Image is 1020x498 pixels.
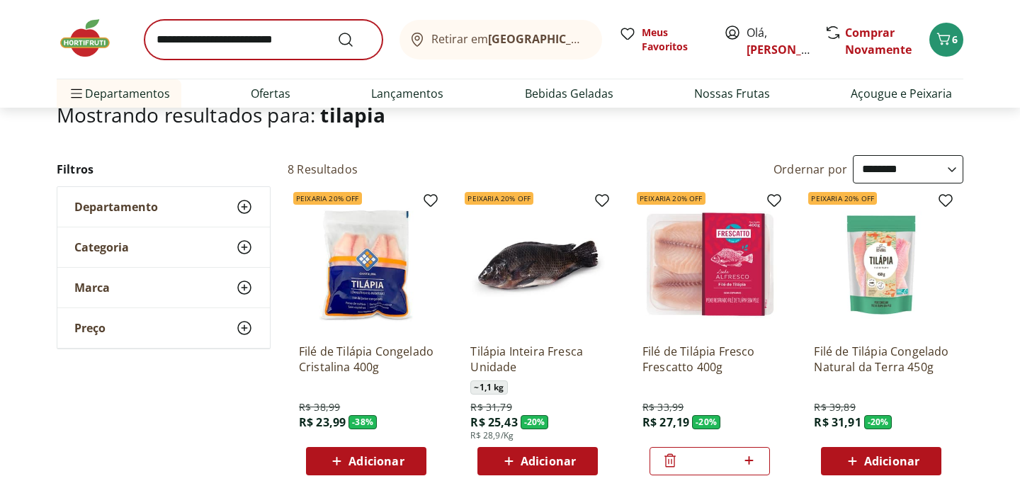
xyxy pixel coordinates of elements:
span: Adicionar [521,455,576,467]
button: Preço [57,308,270,348]
input: search [144,20,382,60]
span: Meus Favoritos [642,26,707,54]
span: R$ 25,43 [470,414,517,430]
h1: Mostrando resultados para: [57,103,963,126]
img: Hortifruti [57,17,127,60]
span: ~ 1,1 kg [470,380,507,395]
button: Adicionar [306,447,426,475]
span: - 20 % [692,415,720,429]
a: Meus Favoritos [619,26,707,54]
button: Marca [57,268,270,307]
a: Açougue e Peixaria [851,85,952,102]
label: Ordernar por [773,162,847,177]
span: Peixaria 20% OFF [637,192,705,205]
button: Submit Search [337,31,371,48]
img: Tilápia Inteira Fresca Unidade [470,198,605,332]
button: Menu [68,77,85,111]
button: Adicionar [821,447,941,475]
button: Retirar em[GEOGRAPHIC_DATA]/[GEOGRAPHIC_DATA] [399,20,602,60]
img: Filé de Tilápia Congelado Cristalina 400g [299,198,433,332]
span: Departamentos [68,77,170,111]
span: 6 [952,33,958,46]
img: Filé de Tilápia Congelado Natural da Terra 450g [814,198,948,332]
a: [PERSON_NAME] [747,42,839,57]
a: Filé de Tilápia Fresco Frescatto 400g [642,344,777,375]
span: Departamento [74,200,158,214]
button: Categoria [57,227,270,267]
span: R$ 31,79 [470,400,511,414]
a: Filé de Tilápia Congelado Natural da Terra 450g [814,344,948,375]
h2: 8 Resultados [288,162,358,177]
span: Adicionar [864,455,919,467]
span: Olá, [747,24,810,58]
a: Filé de Tilápia Congelado Cristalina 400g [299,344,433,375]
span: Peixaria 20% OFF [293,192,362,205]
a: Comprar Novamente [845,25,912,57]
span: Marca [74,281,110,295]
span: R$ 39,89 [814,400,855,414]
span: Categoria [74,240,129,254]
img: Filé de Tilápia Fresco Frescatto 400g [642,198,777,332]
a: Lançamentos [371,85,443,102]
span: Adicionar [348,455,404,467]
a: Nossas Frutas [694,85,770,102]
button: Carrinho [929,23,963,57]
span: R$ 31,91 [814,414,861,430]
span: - 38 % [348,415,377,429]
b: [GEOGRAPHIC_DATA]/[GEOGRAPHIC_DATA] [488,31,727,47]
a: Ofertas [251,85,290,102]
span: Peixaria 20% OFF [465,192,533,205]
button: Departamento [57,187,270,227]
a: Bebidas Geladas [525,85,613,102]
h2: Filtros [57,155,271,183]
span: Preço [74,321,106,335]
span: Peixaria 20% OFF [808,192,877,205]
span: R$ 27,19 [642,414,689,430]
span: R$ 33,99 [642,400,684,414]
span: R$ 38,99 [299,400,340,414]
a: Tilápia Inteira Fresca Unidade [470,344,605,375]
span: R$ 23,99 [299,414,346,430]
span: R$ 28,9/Kg [470,430,514,441]
span: - 20 % [521,415,549,429]
button: Adicionar [477,447,598,475]
span: tilapia [320,101,385,128]
span: Retirar em [431,33,588,45]
span: - 20 % [864,415,892,429]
